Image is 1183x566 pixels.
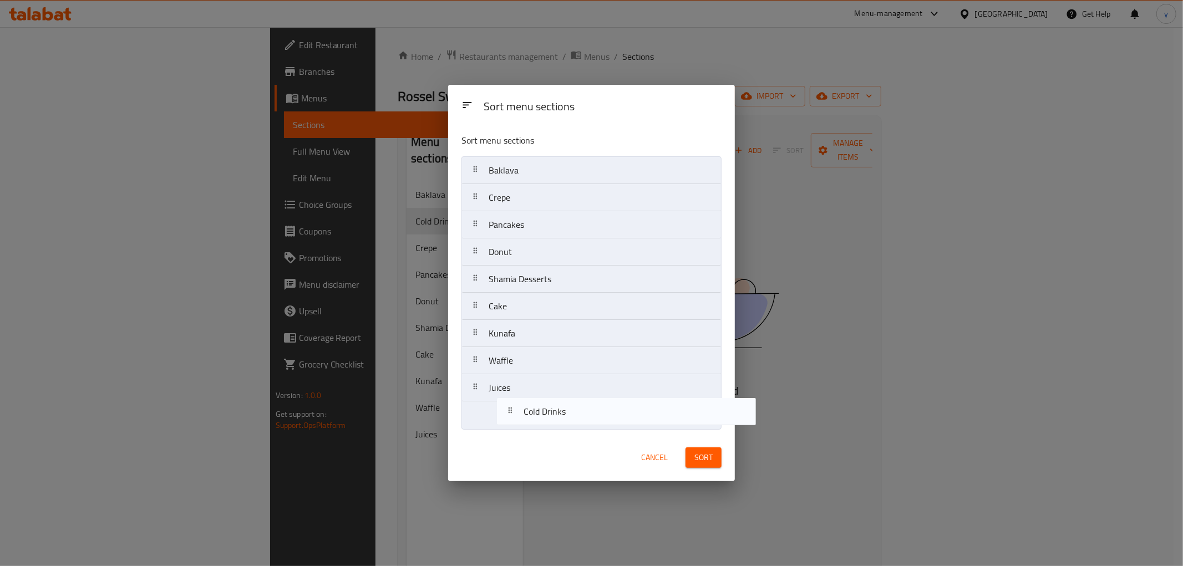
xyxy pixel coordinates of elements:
[686,447,722,468] button: Sort
[479,95,726,120] div: Sort menu sections
[461,134,668,147] p: Sort menu sections
[694,451,713,465] span: Sort
[641,451,668,465] span: Cancel
[637,447,672,468] button: Cancel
